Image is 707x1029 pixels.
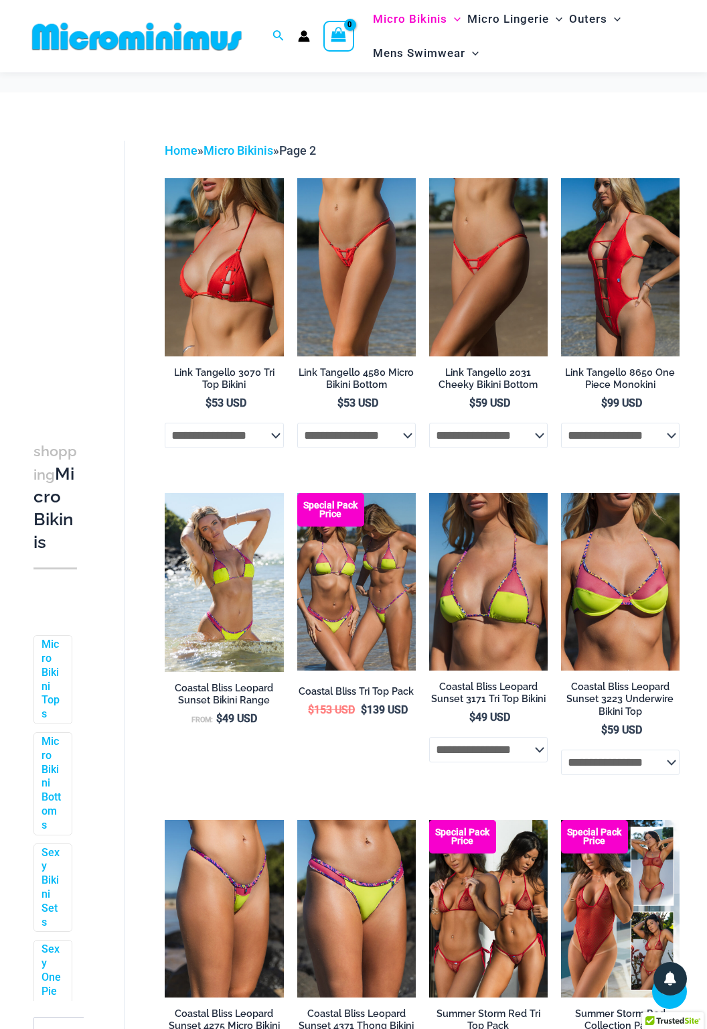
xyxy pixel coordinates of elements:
a: Micro Bikini Tops [42,638,62,722]
img: Link Tangello 2031 Cheeky 01 [429,178,548,356]
bdi: 49 USD [469,711,510,724]
a: Mens SwimwearMenu ToggleMenu Toggle [370,36,482,70]
img: Link Tangello 8650 One Piece Monokini 11 [561,178,680,356]
a: Summer Storm Red Tri Top Pack F Summer Storm Red Tri Top Pack BSummer Storm Red Tri Top Pack B [429,820,548,998]
img: Link Tangello 3070 Tri Top 01 [165,178,283,356]
a: Coastal Bliss Leopard Sunset Tri Top Pack Coastal Bliss Leopard Sunset Tri Top Pack BCoastal Blis... [297,493,416,671]
a: Link Tangello 8650 One Piece Monokini 11Link Tangello 8650 One Piece Monokini 12Link Tangello 865... [561,178,680,356]
img: Summer Storm Red Collection Pack F [561,820,680,998]
span: Outers [569,2,607,36]
span: $ [469,711,475,724]
bdi: 59 USD [469,397,510,409]
h2: Link Tangello 2031 Cheeky Bikini Bottom [429,366,548,391]
a: Link Tangello 3070 Tri Top 01Link Tangello 3070 Tri Top 4580 Micro 11Link Tangello 3070 Tri Top 4... [165,178,283,356]
span: Menu Toggle [465,36,479,70]
a: Link Tangello 3070 Tri Top Bikini [165,366,283,397]
h2: Coastal Bliss Leopard Sunset 3223 Underwire Bikini Top [561,681,680,718]
a: Account icon link [298,30,310,42]
span: Micro Bikinis [373,2,447,36]
img: Coastal Bliss Leopard Sunset 3223 Underwire Top 01 [561,493,680,671]
bdi: 99 USD [601,397,642,409]
bdi: 53 USD [206,397,246,409]
a: Home [165,143,198,157]
a: Micro BikinisMenu ToggleMenu Toggle [370,2,464,36]
span: $ [361,703,367,716]
a: Link Tangello 2031 Cheeky 01Link Tangello 2031 Cheeky 02Link Tangello 2031 Cheeky 02 [429,178,548,356]
img: Coastal Bliss Leopard Sunset 4275 Micro Bikini 01 [165,820,283,998]
img: Coastal Bliss Leopard Sunset Thong Bikini 03 [297,820,416,998]
a: View Shopping Cart, empty [323,21,354,52]
a: Link Tangello 4580 Micro 01Link Tangello 4580 Micro 02Link Tangello 4580 Micro 02 [297,178,416,356]
h2: Coastal Bliss Leopard Sunset Bikini Range [165,682,283,707]
img: Coastal Bliss Leopard Sunset 3171 Tri Top 01 [429,493,548,671]
img: Coastal Bliss Leopard Sunset 3171 Tri Top 4371 Thong Bikini 06 [165,493,283,672]
img: MM SHOP LOGO FLAT [27,21,247,52]
span: Page 2 [279,143,316,157]
a: OutersMenu ToggleMenu Toggle [566,2,624,36]
b: Special Pack Price [429,828,496,845]
a: Coastal Bliss Leopard Sunset 3223 Underwire Top 01Coastal Bliss Leopard Sunset 3223 Underwire Top... [561,493,680,671]
a: Micro Bikini Bottoms [42,735,62,833]
h2: Link Tangello 4580 Micro Bikini Bottom [297,366,416,391]
a: Coastal Bliss Leopard Sunset 3171 Tri Top 4371 Thong Bikini 06Coastal Bliss Leopard Sunset 3171 T... [165,493,283,672]
h2: Link Tangello 3070 Tri Top Bikini [165,366,283,391]
iframe: TrustedSite Certified [33,130,154,398]
a: Coastal Bliss Leopard Sunset 4275 Micro Bikini 01Coastal Bliss Leopard Sunset 4275 Micro Bikini 0... [165,820,283,998]
h2: Coastal Bliss Leopard Sunset 3171 Tri Top Bikini [429,681,548,705]
a: Coastal Bliss Leopard Sunset 3171 Tri Top Bikini [429,681,548,711]
a: Coastal Bliss Leopard Sunset 3223 Underwire Bikini Top [561,681,680,723]
a: Micro LingerieMenu ToggleMenu Toggle [464,2,566,36]
span: Menu Toggle [549,2,562,36]
a: Sexy Bikini Sets [42,846,62,930]
h2: Link Tangello 8650 One Piece Monokini [561,366,680,391]
a: Search icon link [272,28,285,45]
span: shopping [33,443,77,483]
span: Micro Lingerie [467,2,549,36]
h3: Micro Bikinis [33,439,77,554]
span: $ [601,397,607,409]
bdi: 49 USD [216,712,257,725]
span: $ [308,703,314,716]
img: Summer Storm Red Tri Top Pack F [429,820,548,998]
a: Link Tangello 8650 One Piece Monokini [561,366,680,397]
span: Mens Swimwear [373,36,465,70]
bdi: 59 USD [601,724,642,736]
span: From: [191,715,213,724]
span: » » [165,143,316,157]
bdi: 53 USD [337,397,378,409]
a: Summer Storm Red Collection Pack F Summer Storm Red Collection Pack BSummer Storm Red Collection ... [561,820,680,998]
a: Coastal Bliss Tri Top Pack [297,685,416,703]
span: Menu Toggle [607,2,621,36]
a: Link Tangello 2031 Cheeky Bikini Bottom [429,366,548,397]
b: Special Pack Price [561,828,628,845]
img: Link Tangello 4580 Micro 01 [297,178,416,356]
img: Coastal Bliss Leopard Sunset Tri Top Pack [297,493,416,671]
span: $ [469,397,475,409]
span: $ [601,724,607,736]
span: $ [206,397,212,409]
a: Micro Bikinis [204,143,273,157]
bdi: 139 USD [361,703,408,716]
bdi: 153 USD [308,703,355,716]
a: Coastal Bliss Leopard Sunset Bikini Range [165,682,283,712]
a: Coastal Bliss Leopard Sunset 3171 Tri Top 01Coastal Bliss Leopard Sunset 3171 Tri Top 4371 Thong ... [429,493,548,671]
h2: Coastal Bliss Tri Top Pack [297,685,416,698]
span: $ [216,712,222,725]
span: Menu Toggle [447,2,461,36]
span: $ [337,397,343,409]
a: Link Tangello 4580 Micro Bikini Bottom [297,366,416,397]
b: Special Pack Price [297,501,364,519]
a: Coastal Bliss Leopard Sunset Thong Bikini 03Coastal Bliss Leopard Sunset 4371 Thong Bikini 02Coas... [297,820,416,998]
